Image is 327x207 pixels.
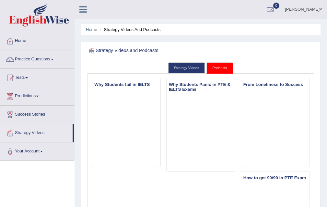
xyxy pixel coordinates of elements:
[98,26,160,33] li: Strategy Videos and Podcasts
[206,62,233,74] a: Podcasts
[0,124,73,140] a: Strategy Videos
[0,87,74,103] a: Predictions
[88,47,228,55] h2: Strategy Videos and Podcasts
[241,174,309,181] h3: How to get 90/90 in PTE Exam
[92,81,160,88] h3: Why Students fail in IELTS
[86,27,97,32] a: Home
[168,62,205,74] a: Strategy Videos
[167,81,235,93] h3: Why Students Panic in PTE & IELTS Exams
[0,50,74,67] a: Practice Questions
[0,106,74,122] a: Success Stories
[0,32,74,48] a: Home
[241,81,309,88] h3: From Loneliness to Success
[0,69,74,85] a: Tests
[273,3,280,9] span: 0
[0,142,74,159] a: Your Account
